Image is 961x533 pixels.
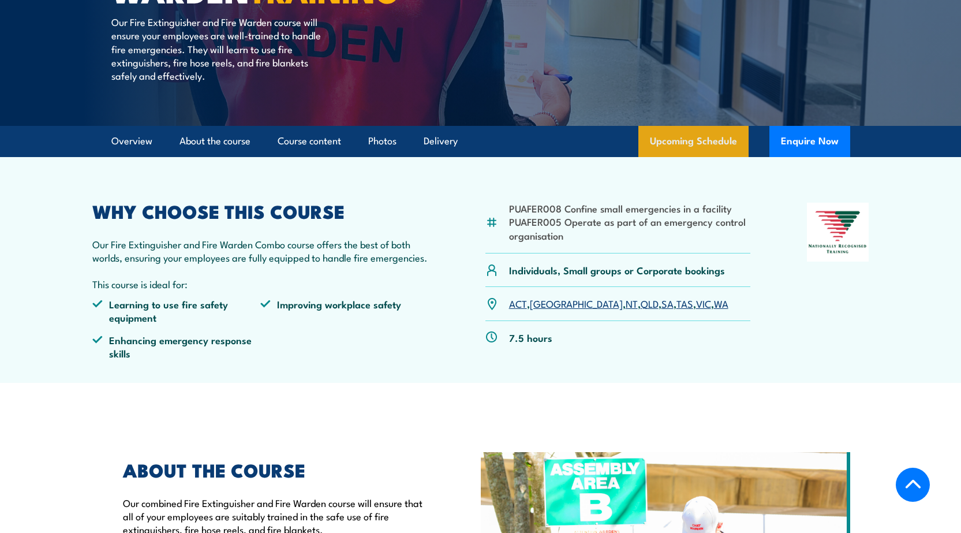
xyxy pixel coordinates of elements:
button: Enquire Now [769,126,850,157]
a: VIC [696,296,711,310]
a: Upcoming Schedule [638,126,749,157]
a: [GEOGRAPHIC_DATA] [530,296,623,310]
a: QLD [641,296,659,310]
a: Course content [278,126,341,156]
p: Our Fire Extinguisher and Fire Warden Combo course offers the best of both worlds, ensuring your ... [92,237,429,264]
a: Delivery [424,126,458,156]
p: 7.5 hours [509,331,552,344]
li: Enhancing emergency response skills [92,333,261,360]
li: PUAFER008 Confine small emergencies in a facility [509,202,751,215]
h2: WHY CHOOSE THIS COURSE [92,203,429,219]
a: TAS [676,296,693,310]
a: Overview [111,126,152,156]
p: Our Fire Extinguisher and Fire Warden course will ensure your employees are well-trained to handl... [111,15,322,83]
h2: ABOUT THE COURSE [123,461,428,478]
img: Nationally Recognised Training logo. [807,203,869,262]
p: Individuals, Small groups or Corporate bookings [509,263,725,277]
a: Photos [368,126,397,156]
a: WA [714,296,728,310]
p: , , , , , , , [509,297,728,310]
p: This course is ideal for: [92,277,429,290]
a: About the course [180,126,250,156]
a: ACT [509,296,527,310]
li: Learning to use fire safety equipment [92,297,261,325]
a: SA [661,296,674,310]
li: Improving workplace safety [260,297,429,325]
li: PUAFER005 Operate as part of an emergency control organisation [509,215,751,242]
a: NT [626,296,638,310]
